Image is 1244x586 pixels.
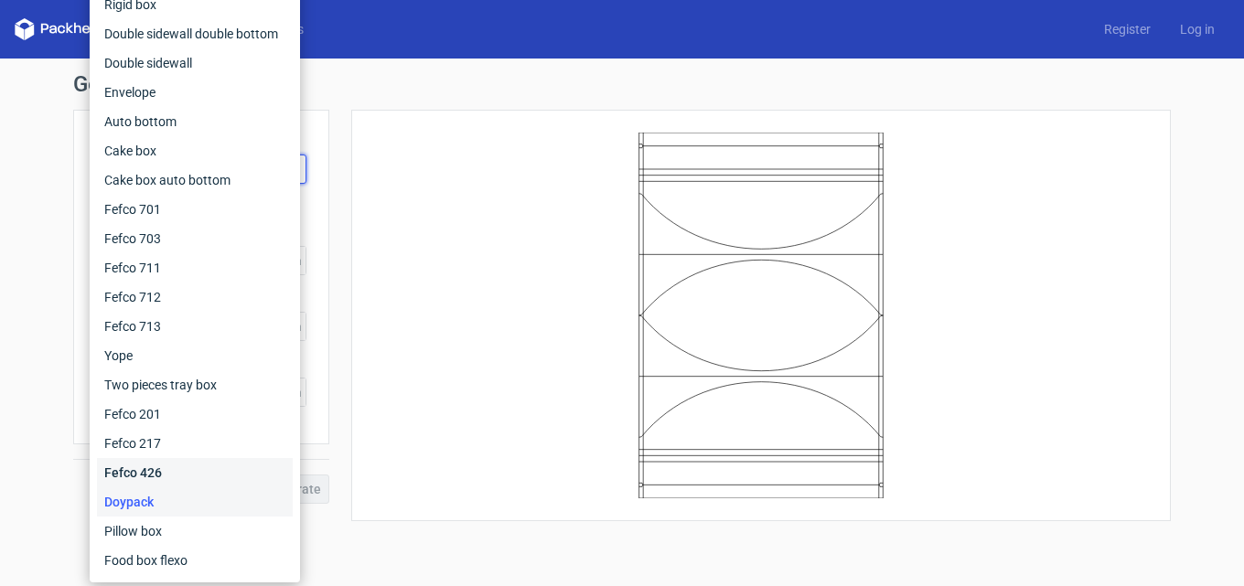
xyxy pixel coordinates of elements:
[97,48,293,78] div: Double sidewall
[97,195,293,224] div: Fefco 701
[97,546,293,575] div: Food box flexo
[97,282,293,312] div: Fefco 712
[97,312,293,341] div: Fefco 713
[97,400,293,429] div: Fefco 201
[97,107,293,136] div: Auto bottom
[97,458,293,487] div: Fefco 426
[1165,20,1229,38] a: Log in
[97,165,293,195] div: Cake box auto bottom
[97,429,293,458] div: Fefco 217
[1089,20,1165,38] a: Register
[97,136,293,165] div: Cake box
[97,19,293,48] div: Double sidewall double bottom
[97,341,293,370] div: Yope
[97,487,293,517] div: Doypack
[97,253,293,282] div: Fefco 711
[97,370,293,400] div: Two pieces tray box
[97,517,293,546] div: Pillow box
[97,224,293,253] div: Fefco 703
[73,73,1171,95] h1: Generate new dieline
[97,78,293,107] div: Envelope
